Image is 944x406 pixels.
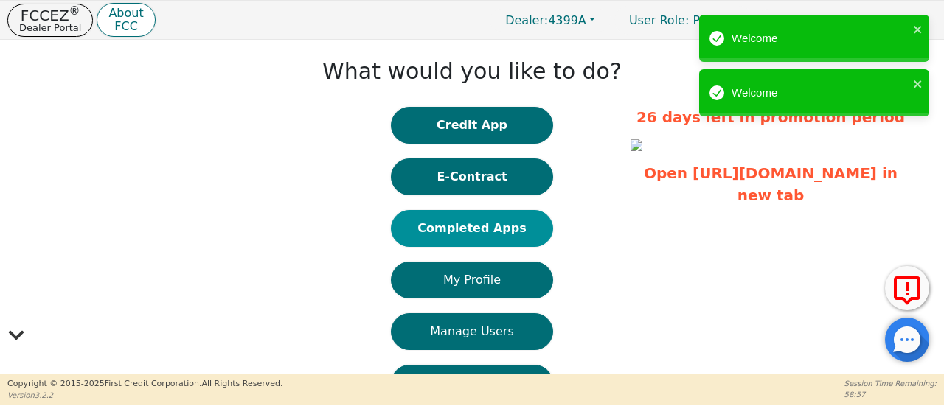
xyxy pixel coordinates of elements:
button: Manage Users [391,313,553,350]
p: 58:57 [844,389,937,400]
a: User Role: Primary [614,6,753,35]
div: Welcome [732,30,909,47]
button: My Profile [391,262,553,298]
span: All Rights Reserved. [201,379,282,388]
p: Session Time Remaining: [844,378,937,389]
span: User Role : [629,13,689,27]
p: Dealer Portal [19,23,81,32]
p: 26 days left in promotion period [631,106,911,128]
sup: ® [69,4,80,18]
button: Credit App [391,107,553,144]
button: close [913,75,923,92]
button: 4399A:[PERSON_NAME] [757,9,937,32]
img: b38b1065-4252-4942-b52b-a8685ff10b2e [631,139,642,151]
span: Dealer: [505,13,548,27]
p: FCC [108,21,143,32]
div: Welcome [732,85,909,102]
p: FCCEZ [19,8,81,23]
button: Report Error to FCC [885,266,929,310]
a: Open [URL][DOMAIN_NAME] in new tab [644,164,898,204]
p: About [108,7,143,19]
button: AboutFCC [97,3,155,38]
p: Primary [614,6,753,35]
button: Completed Apps [391,210,553,247]
h1: What would you like to do? [322,58,622,85]
button: DARs [391,365,553,402]
button: close [913,21,923,38]
span: 4399A [505,13,586,27]
button: E-Contract [391,158,553,195]
button: FCCEZ®Dealer Portal [7,4,93,37]
button: Dealer:4399A [490,9,611,32]
p: Copyright © 2015- 2025 First Credit Corporation. [7,378,282,391]
p: Version 3.2.2 [7,390,282,401]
